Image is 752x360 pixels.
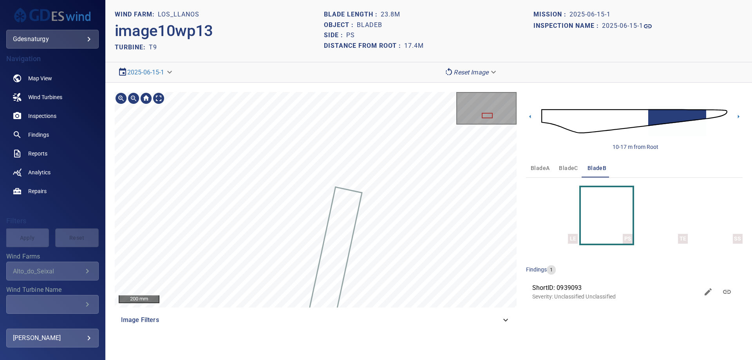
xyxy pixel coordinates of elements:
[13,332,92,344] div: [PERSON_NAME]
[121,315,501,325] span: Image Filters
[533,22,602,30] h1: Inspection name :
[6,295,99,314] div: Wind Turbine Name
[6,107,99,125] a: inspections noActive
[713,187,721,244] a: SS
[569,11,611,18] h1: 2025-06-15-1
[532,283,699,293] span: ShortID: 0939093
[587,163,606,173] span: bladeB
[733,234,743,244] div: SS
[158,11,199,18] h1: Los_Llanos
[115,92,127,105] div: Zoom in
[6,30,99,49] div: gdesnaturgy
[28,112,56,120] span: Inspections
[531,163,550,173] span: bladeA
[115,43,149,51] h2: TURBINE:
[149,43,157,51] h2: T9
[454,69,488,76] em: Reset Image
[533,11,569,18] h1: Mission :
[28,74,52,82] span: Map View
[127,92,140,105] div: Zoom out
[324,11,381,18] h1: Blade length :
[115,11,158,18] h1: WIND FARM:
[127,69,164,76] a: 2025-06-15-1
[568,234,578,244] div: LE
[6,182,99,201] a: repairs noActive
[532,293,699,300] p: Severity: Unclassified Unclassified
[324,32,346,39] h1: Side :
[115,65,177,79] div: 2025-06-15-1
[541,99,727,144] img: d
[658,187,666,244] a: TE
[547,266,556,274] span: 1
[324,42,404,50] h1: Distance from root :
[623,234,633,244] div: PS
[602,22,643,30] h1: 2025-06-15-1
[13,268,83,275] div: Alto_do_Seixal
[6,144,99,163] a: reports noActive
[28,131,49,139] span: Findings
[28,150,47,157] span: Reports
[559,163,578,173] span: bladeC
[6,125,99,144] a: findings noActive
[581,187,633,244] button: PS
[115,311,517,329] div: Image Filters
[357,22,382,29] h1: bladeB
[404,42,424,50] h1: 17.4m
[526,266,547,273] span: findings
[324,22,357,29] h1: Object :
[613,143,658,151] div: 10-17 m from Root
[6,217,99,225] h4: Filters
[678,234,688,244] div: TE
[548,187,556,244] a: LE
[152,92,165,105] div: Toggle full page
[602,22,653,31] a: 2025-06-15-1
[636,187,687,244] button: TE
[346,32,355,39] h1: PS
[526,187,578,244] button: LE
[6,262,99,280] div: Wind Farms
[6,69,99,88] a: map noActive
[6,253,99,260] label: Wind Farms
[6,163,99,182] a: analytics noActive
[28,93,62,101] span: Wind Turbines
[28,168,51,176] span: Analytics
[13,33,92,45] div: gdesnaturgy
[28,187,47,195] span: Repairs
[6,55,99,63] h4: Navigation
[115,22,213,40] h2: image10wp13
[6,88,99,107] a: windturbines noActive
[381,11,400,18] h1: 23.8m
[441,65,501,79] div: Reset Image
[6,287,99,293] label: Wind Turbine Name
[691,187,743,244] button: SS
[140,92,152,105] div: Go home
[13,6,92,24] img: gdesnaturgy-logo
[603,187,611,244] a: PS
